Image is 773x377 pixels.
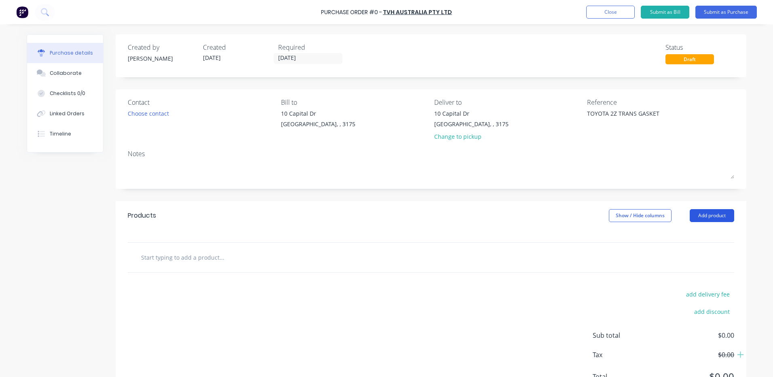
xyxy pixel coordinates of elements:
[653,350,734,360] span: $0.00
[141,249,302,265] input: Start typing to add a product...
[695,6,757,19] button: Submit as Purchase
[203,42,272,52] div: Created
[641,6,689,19] button: Submit as Bill
[434,120,509,128] div: [GEOGRAPHIC_DATA], , 3175
[27,63,103,83] button: Collaborate
[383,8,452,16] a: TVH AUSTRALIA PTY LTD
[281,109,355,118] div: 10 Capital Dr
[27,104,103,124] button: Linked Orders
[27,43,103,63] button: Purchase details
[690,209,734,222] button: Add product
[665,42,734,52] div: Status
[50,70,82,77] div: Collaborate
[587,109,688,127] textarea: TOYOTA 2Z TRANS GASKET
[50,90,85,97] div: Checklists 0/0
[128,97,275,107] div: Contact
[321,8,382,17] div: Purchase Order #0 -
[681,289,734,299] button: add delivery fee
[665,54,714,64] div: Draft
[434,109,509,118] div: 10 Capital Dr
[281,120,355,128] div: [GEOGRAPHIC_DATA], , 3175
[586,6,635,19] button: Close
[16,6,28,18] img: Factory
[128,211,156,220] div: Products
[50,130,71,138] div: Timeline
[434,132,509,141] div: Change to pickup
[281,97,428,107] div: Bill to
[128,42,196,52] div: Created by
[27,124,103,144] button: Timeline
[587,97,734,107] div: Reference
[278,42,347,52] div: Required
[653,330,734,340] span: $0.00
[50,49,93,57] div: Purchase details
[593,350,653,360] span: Tax
[27,83,103,104] button: Checklists 0/0
[593,330,653,340] span: Sub total
[50,110,84,117] div: Linked Orders
[128,109,169,118] div: Choose contact
[128,149,734,159] div: Notes
[689,306,734,317] button: add discount
[128,54,196,63] div: [PERSON_NAME]
[609,209,672,222] button: Show / Hide columns
[434,97,581,107] div: Deliver to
